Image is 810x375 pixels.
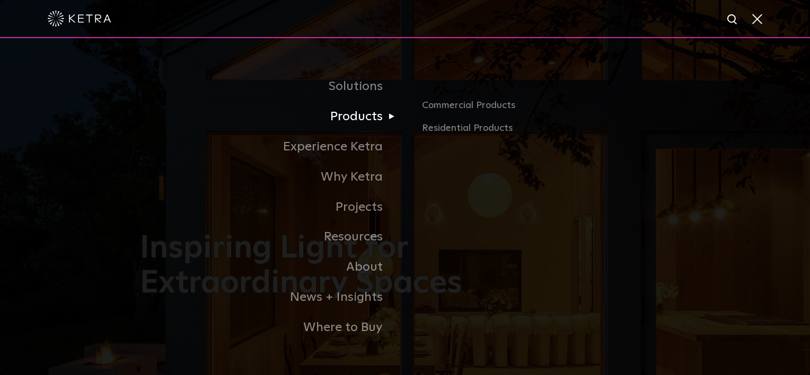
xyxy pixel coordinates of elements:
[140,192,405,222] a: Projects
[48,11,111,26] img: ketra-logo-2019-white
[422,97,670,121] a: Commercial Products
[140,72,670,342] div: Navigation Menu
[140,252,405,282] a: About
[140,222,405,252] a: Resources
[140,282,405,312] a: News + Insights
[140,162,405,192] a: Why Ketra
[726,13,739,26] img: search icon
[140,72,405,102] a: Solutions
[140,312,405,343] a: Where to Buy
[140,102,405,132] a: Products
[140,132,405,162] a: Experience Ketra
[422,121,670,136] a: Residential Products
